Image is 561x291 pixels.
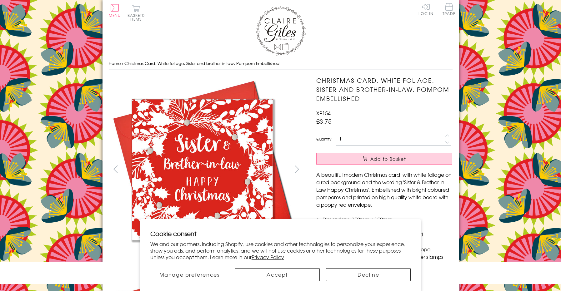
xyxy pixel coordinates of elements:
[150,229,411,238] h2: Cookie consent
[443,3,456,15] span: Trade
[122,60,123,66] span: ›
[316,117,332,126] span: £3.75
[316,153,452,165] button: Add to Basket
[316,109,331,117] span: XP154
[109,162,123,176] button: prev
[443,3,456,17] a: Trade
[370,156,406,162] span: Add to Basket
[304,76,491,263] img: Christmas Card, White foliage, Sister and brother-in-law, Pompom Embellished
[108,76,296,263] img: Christmas Card, White foliage, Sister and brother-in-law, Pompom Embellished
[256,6,306,56] img: Claire Giles Greetings Cards
[150,268,229,281] button: Manage preferences
[290,162,304,176] button: next
[109,12,121,18] span: Menu
[109,57,453,70] nav: breadcrumbs
[109,60,121,66] a: Home
[128,5,145,21] button: Basket0 items
[109,4,121,17] button: Menu
[159,271,220,278] span: Manage preferences
[326,268,411,281] button: Decline
[316,76,452,103] h1: Christmas Card, White foliage, Sister and brother-in-law, Pompom Embellished
[252,253,284,261] a: Privacy Policy
[316,136,331,142] label: Quantity
[124,60,279,66] span: Christmas Card, White foliage, Sister and brother-in-law, Pompom Embellished
[235,268,319,281] button: Accept
[323,215,452,223] li: Dimensions: 150mm x 150mm
[418,3,433,15] a: Log In
[316,171,452,208] p: A beautiful modern Christmas card, with white foliage on a red background and the wording 'Sister...
[150,241,411,260] p: We and our partners, including Shopify, use cookies and other technologies to personalize your ex...
[130,12,145,22] span: 0 items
